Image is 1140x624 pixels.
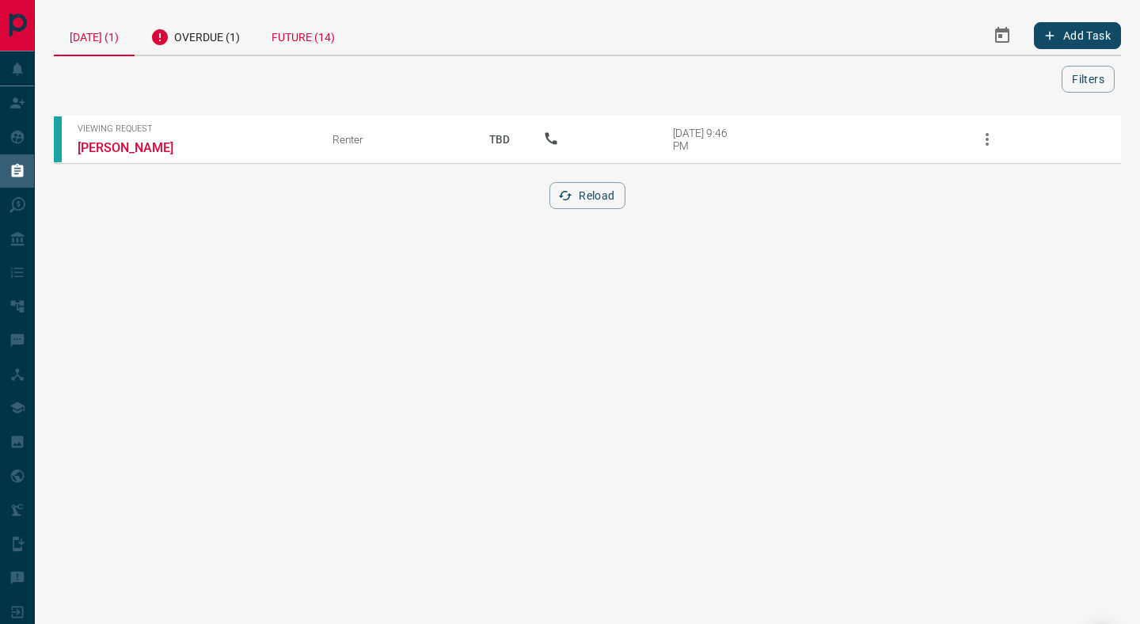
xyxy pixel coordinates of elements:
[983,17,1021,55] button: Select Date Range
[256,16,351,55] div: Future (14)
[78,124,309,134] span: Viewing Request
[673,127,740,152] div: [DATE] 9:46 PM
[549,182,625,209] button: Reload
[480,118,519,161] p: TBD
[1062,66,1115,93] button: Filters
[135,16,256,55] div: Overdue (1)
[54,16,135,56] div: [DATE] (1)
[332,133,455,146] div: Renter
[1034,22,1121,49] button: Add Task
[78,140,196,155] a: [PERSON_NAME]
[54,116,62,162] div: condos.ca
